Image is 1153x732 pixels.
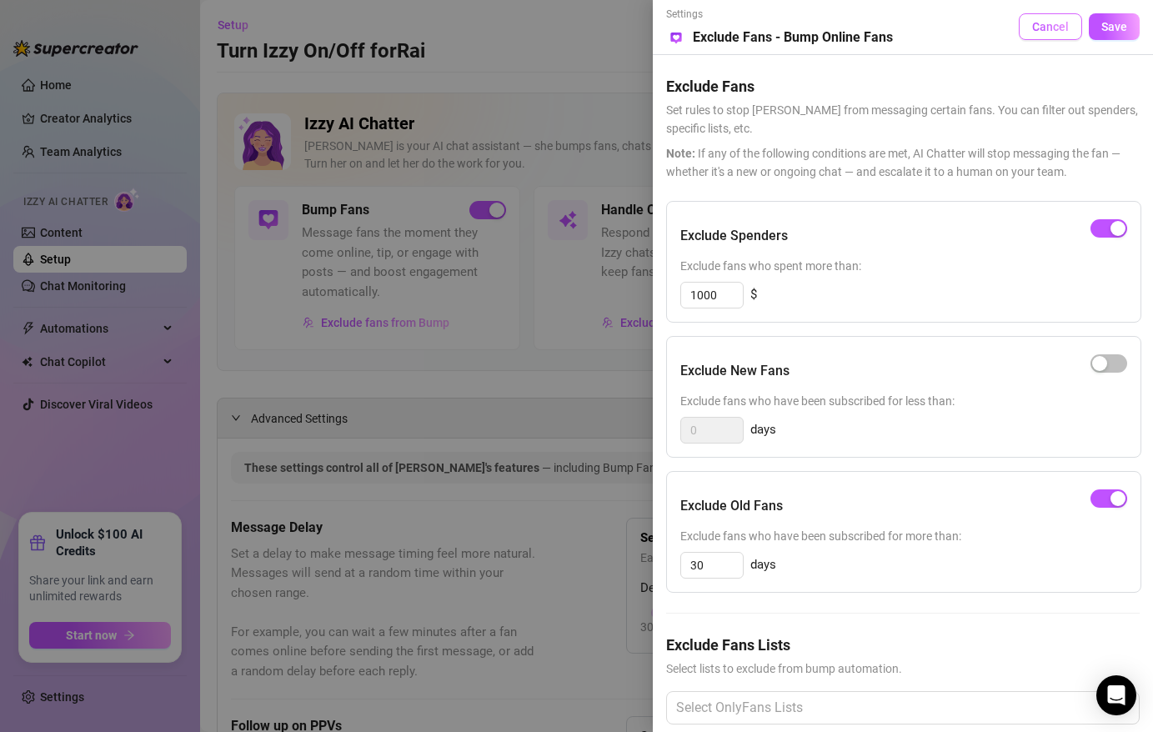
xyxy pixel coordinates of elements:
[680,361,790,381] h5: Exclude New Fans
[680,496,783,516] h5: Exclude Old Fans
[680,527,1127,545] span: Exclude fans who have been subscribed for more than:
[1089,13,1140,40] button: Save
[680,226,788,246] h5: Exclude Spenders
[750,555,776,575] span: days
[693,28,893,48] h5: Exclude Fans - Bump Online Fans
[750,285,757,305] span: $
[680,392,1127,410] span: Exclude fans who have been subscribed for less than:
[666,75,1140,98] h5: Exclude Fans
[666,147,695,160] span: Note:
[666,659,1140,678] span: Select lists to exclude from bump automation.
[666,7,893,23] span: Settings
[1019,13,1082,40] button: Cancel
[750,420,776,440] span: days
[1101,20,1127,33] span: Save
[1032,20,1069,33] span: Cancel
[666,634,1140,656] h5: Exclude Fans Lists
[666,101,1140,138] span: Set rules to stop [PERSON_NAME] from messaging certain fans. You can filter out spenders, specifi...
[1096,675,1136,715] div: Open Intercom Messenger
[680,257,1127,275] span: Exclude fans who spent more than:
[666,144,1140,181] span: If any of the following conditions are met, AI Chatter will stop messaging the fan — whether it's...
